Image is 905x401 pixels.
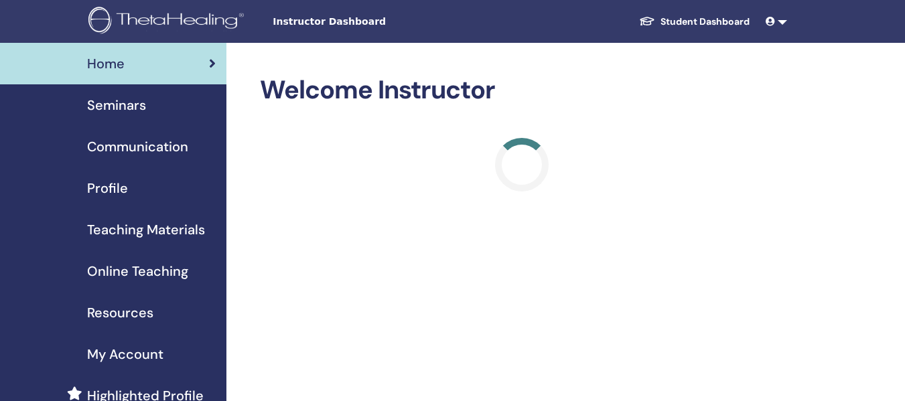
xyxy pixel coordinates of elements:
[87,54,125,74] span: Home
[87,261,188,281] span: Online Teaching
[87,95,146,115] span: Seminars
[87,344,163,364] span: My Account
[260,75,784,106] h2: Welcome Instructor
[273,15,474,29] span: Instructor Dashboard
[87,303,153,323] span: Resources
[88,7,249,37] img: logo.png
[639,15,655,27] img: graduation-cap-white.svg
[87,220,205,240] span: Teaching Materials
[87,137,188,157] span: Communication
[87,178,128,198] span: Profile
[628,9,760,34] a: Student Dashboard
